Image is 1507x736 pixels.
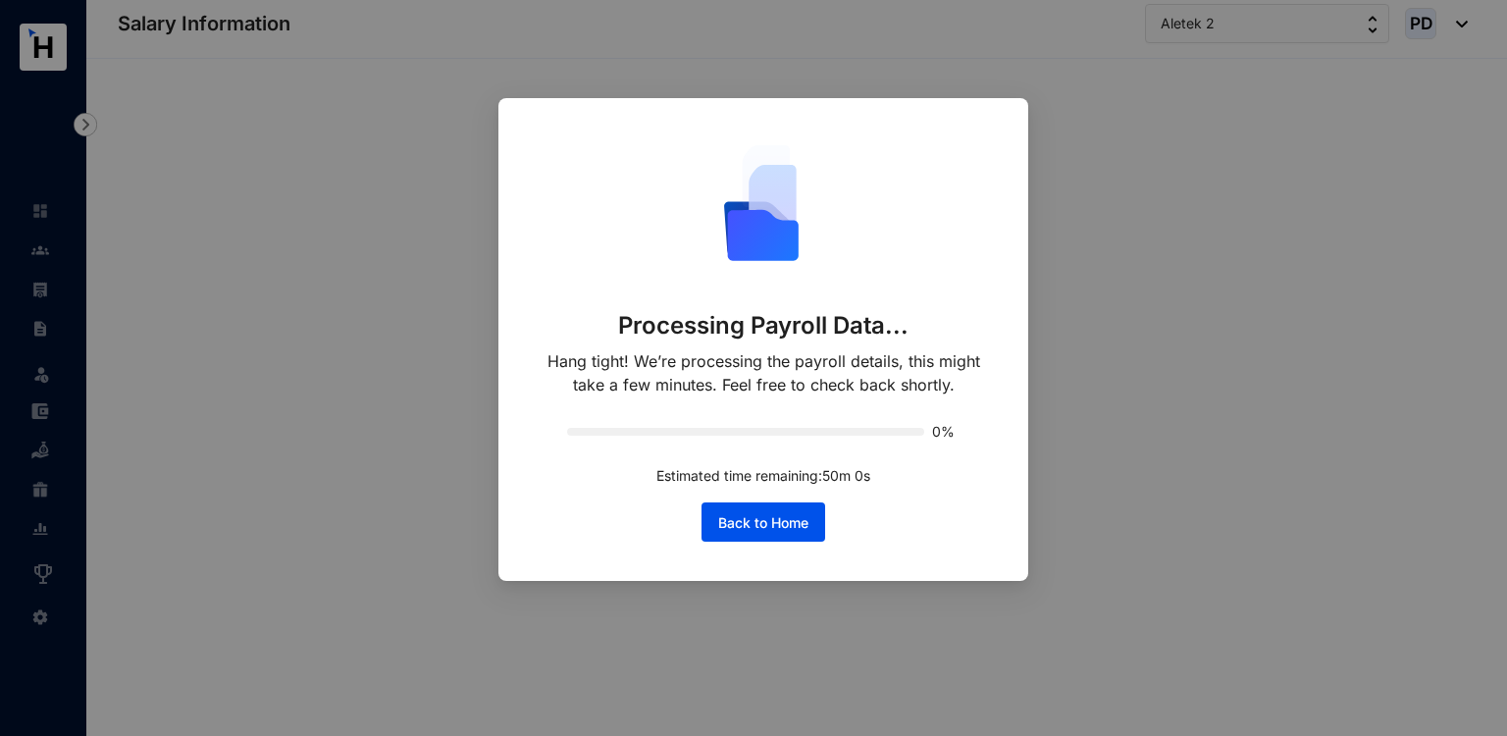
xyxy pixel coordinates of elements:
[702,502,825,542] button: Back to Home
[932,425,960,439] span: 0%
[718,513,808,533] span: Back to Home
[656,465,870,487] p: Estimated time remaining: 50 m 0 s
[538,349,989,396] p: Hang tight! We’re processing the payroll details, this might take a few minutes. Feel free to che...
[618,310,909,342] p: Processing Payroll Data...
